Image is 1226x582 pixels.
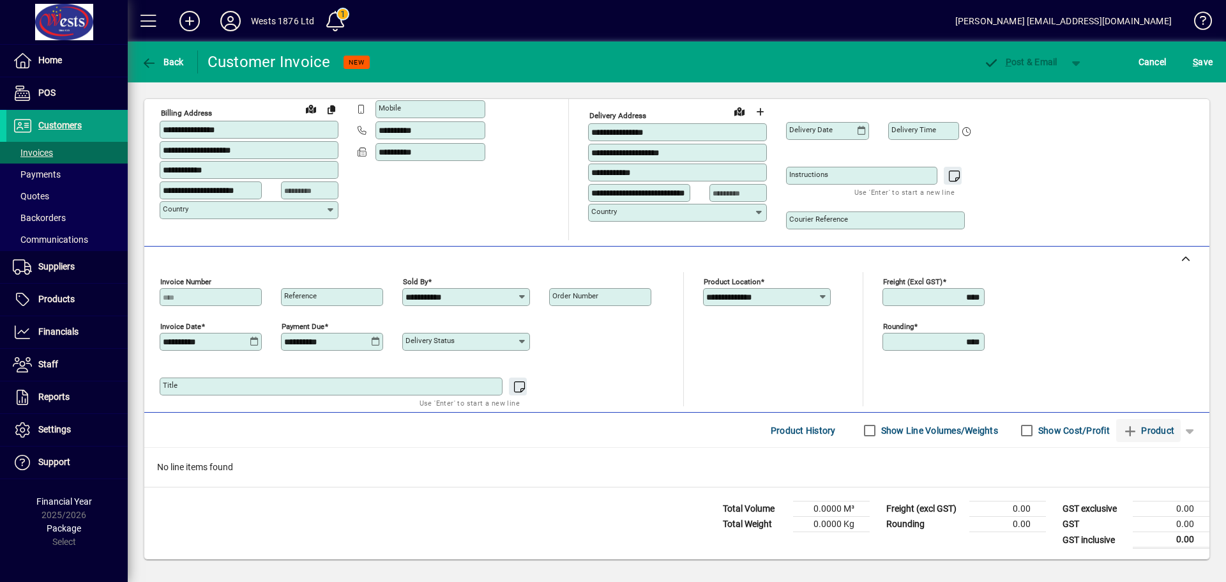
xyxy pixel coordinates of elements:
mat-label: Delivery date [789,125,833,134]
button: Add [169,10,210,33]
span: ost & Email [983,57,1057,67]
mat-label: Payment due [282,322,324,331]
td: GST exclusive [1056,502,1133,517]
td: GST [1056,517,1133,532]
button: Post & Email [977,50,1064,73]
td: Freight (excl GST) [880,502,969,517]
span: Back [141,57,184,67]
span: S [1193,57,1198,67]
button: Product [1116,419,1181,442]
mat-hint: Use 'Enter' to start a new line [420,395,520,410]
a: Support [6,447,128,479]
td: 0.0000 M³ [793,502,870,517]
label: Show Line Volumes/Weights [879,424,998,437]
a: View on map [301,98,321,119]
td: Total Weight [716,517,793,532]
span: Suppliers [38,261,75,272]
span: Payments [13,169,61,180]
app-page-header-button: Back [128,50,198,73]
a: Suppliers [6,251,128,283]
mat-label: Invoice date [160,322,201,331]
td: Total Volume [716,502,793,517]
span: Package [47,523,81,533]
span: Home [38,55,62,65]
mat-label: Courier Reference [789,215,848,224]
mat-label: Freight (excl GST) [883,277,942,286]
button: Product History [766,419,841,442]
a: Financials [6,316,128,348]
span: Backorders [13,213,66,223]
mat-hint: Use 'Enter' to start a new line [854,185,955,199]
td: Rounding [880,517,969,532]
span: NEW [349,58,365,66]
div: No line items found [144,448,1209,487]
mat-label: Title [163,381,178,390]
span: Communications [13,234,88,245]
span: ave [1193,52,1213,72]
a: Communications [6,229,128,250]
mat-label: Delivery time [891,125,936,134]
button: Profile [210,10,251,33]
a: Payments [6,164,128,185]
a: Backorders [6,207,128,229]
a: Quotes [6,185,128,207]
div: Customer Invoice [208,52,331,72]
td: GST inclusive [1056,532,1133,548]
mat-label: Product location [704,277,761,286]
button: Copy to Delivery address [321,99,342,119]
a: Knowledge Base [1184,3,1210,44]
td: 0.0000 Kg [793,517,870,532]
span: Staff [38,359,58,369]
span: Customers [38,120,82,130]
mat-label: Order number [552,291,598,300]
a: Staff [6,349,128,381]
mat-label: Rounding [883,322,914,331]
span: Quotes [13,191,49,201]
a: Settings [6,414,128,446]
button: Back [138,50,187,73]
button: Cancel [1135,50,1170,73]
td: 0.00 [1133,532,1209,548]
mat-label: Invoice number [160,277,211,286]
mat-label: Delivery status [405,336,455,345]
a: Products [6,284,128,316]
span: Support [38,457,70,467]
button: Choose address [750,102,770,122]
div: Wests 1876 Ltd [251,11,314,31]
span: P [1006,57,1011,67]
mat-label: Country [163,204,188,213]
div: [PERSON_NAME] [EMAIL_ADDRESS][DOMAIN_NAME] [955,11,1172,31]
a: POS [6,77,128,109]
a: Home [6,45,128,77]
span: Product [1123,420,1174,441]
a: View on map [729,101,750,121]
span: Reports [38,392,70,402]
td: 0.00 [969,517,1046,532]
span: POS [38,88,56,98]
mat-label: Country [591,207,617,216]
span: Products [38,294,75,304]
td: 0.00 [1133,502,1209,517]
span: Settings [38,424,71,434]
td: 0.00 [1133,517,1209,532]
span: Product History [771,420,836,441]
a: Reports [6,381,128,413]
span: Financials [38,326,79,337]
span: Financial Year [36,496,92,507]
mat-label: Instructions [789,170,828,179]
button: Save [1190,50,1216,73]
mat-label: Mobile [379,103,401,112]
span: Invoices [13,148,53,158]
td: 0.00 [969,502,1046,517]
mat-label: Reference [284,291,317,300]
label: Show Cost/Profit [1036,424,1110,437]
span: Cancel [1139,52,1167,72]
a: Invoices [6,142,128,164]
mat-label: Sold by [403,277,428,286]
